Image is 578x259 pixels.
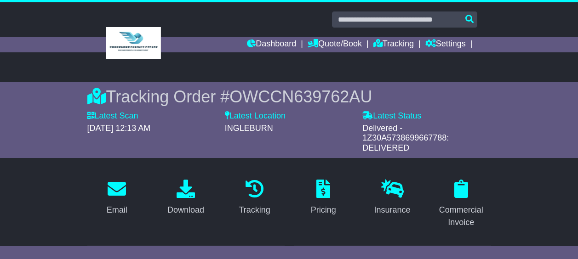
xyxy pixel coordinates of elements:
[161,176,210,220] a: Download
[437,204,485,229] div: Commercial Invoice
[362,111,421,121] label: Latest Status
[305,176,342,220] a: Pricing
[311,204,336,216] div: Pricing
[101,176,133,220] a: Email
[247,37,296,52] a: Dashboard
[225,124,273,133] span: INGLEBURN
[225,111,286,121] label: Latest Location
[362,124,449,152] span: Delivered - 1Z30A5738699667788: DELIVERED
[308,37,362,52] a: Quote/Book
[87,124,151,133] span: [DATE] 12:13 AM
[239,204,270,216] div: Tracking
[374,204,410,216] div: Insurance
[107,204,127,216] div: Email
[229,87,372,106] span: OWCCN639762AU
[87,111,138,121] label: Latest Scan
[368,176,416,220] a: Insurance
[373,37,414,52] a: Tracking
[167,204,204,216] div: Download
[431,176,491,232] a: Commercial Invoice
[87,87,491,107] div: Tracking Order #
[233,176,276,220] a: Tracking
[425,37,466,52] a: Settings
